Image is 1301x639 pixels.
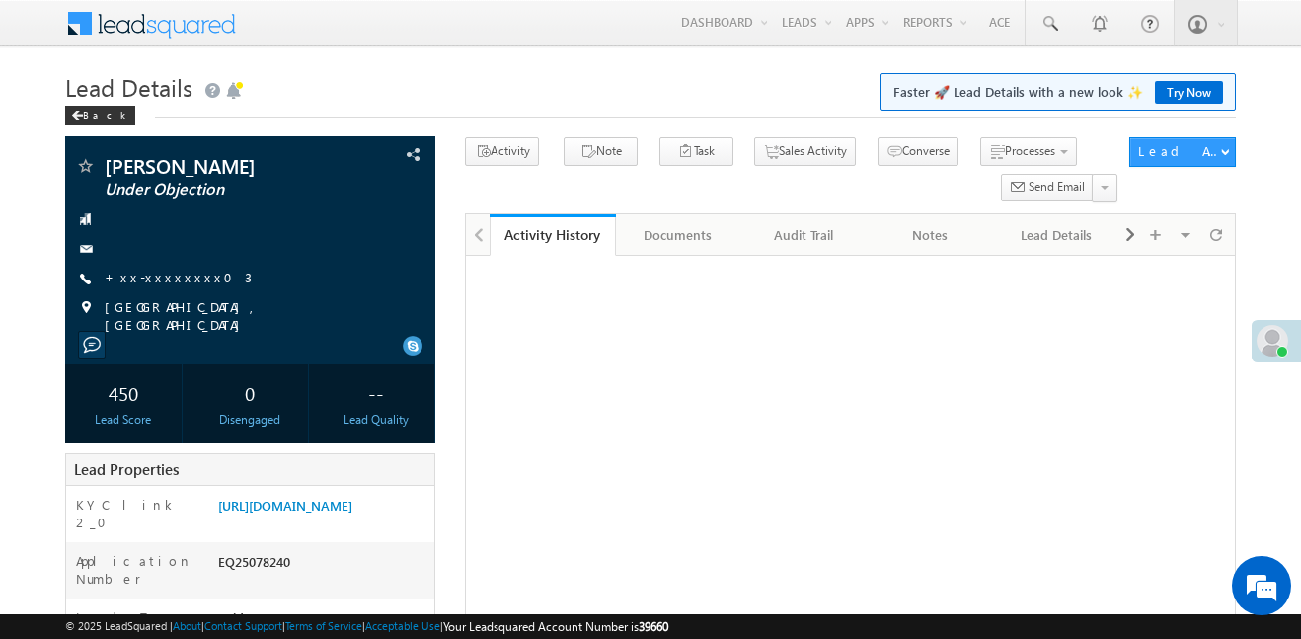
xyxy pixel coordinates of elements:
span: © 2025 LeadSquared | | | | | [65,617,668,636]
span: [GEOGRAPHIC_DATA], [GEOGRAPHIC_DATA] [105,298,403,334]
button: Processes [980,137,1077,166]
a: [URL][DOMAIN_NAME] [218,497,352,514]
label: KYC link 2_0 [76,496,199,531]
button: Lead Actions [1129,137,1236,167]
span: Under Objection [105,180,333,200]
button: Note [564,137,638,166]
span: Lead Details [65,71,192,103]
div: Audit Trail [757,223,850,247]
span: Send Email [1029,178,1085,196]
button: Send Email [1001,174,1094,202]
span: Processes [1005,143,1055,158]
div: Lead Actions [1138,142,1222,160]
a: Contact Support [204,619,282,632]
div: Activity History [504,225,601,244]
a: Lead Details [994,214,1120,256]
div: EQ25078240 [213,552,434,580]
span: Your Leadsquared Account Number is [443,619,668,634]
button: Sales Activity [754,137,856,166]
a: About [173,619,201,632]
button: Activity [465,137,539,166]
div: -- [323,374,429,411]
a: Terms of Service [285,619,362,632]
a: Audit Trail [741,214,868,256]
label: Application Number [76,552,199,588]
div: 0 [196,374,303,411]
div: Back [65,106,135,125]
button: Task [659,137,733,166]
a: Activity History [490,214,616,256]
span: Faster 🚀 Lead Details with a new look ✨ [893,82,1223,102]
div: 450 [70,374,177,411]
div: Paid [213,608,434,636]
div: Notes [883,223,976,247]
a: Acceptable Use [365,619,440,632]
label: Lead Type [76,608,179,626]
button: Converse [878,137,958,166]
a: Back [65,105,145,121]
span: [PERSON_NAME] [105,156,333,176]
a: Notes [868,214,994,256]
div: Lead Quality [323,411,429,429]
a: Try Now [1155,81,1223,104]
span: Lead Properties [74,459,179,479]
a: Documents [616,214,742,256]
span: 39660 [639,619,668,634]
div: Lead Details [1010,223,1103,247]
div: Lead Score [70,411,177,429]
div: Disengaged [196,411,303,429]
div: Documents [632,223,725,247]
a: +xx-xxxxxxxx03 [105,269,252,285]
